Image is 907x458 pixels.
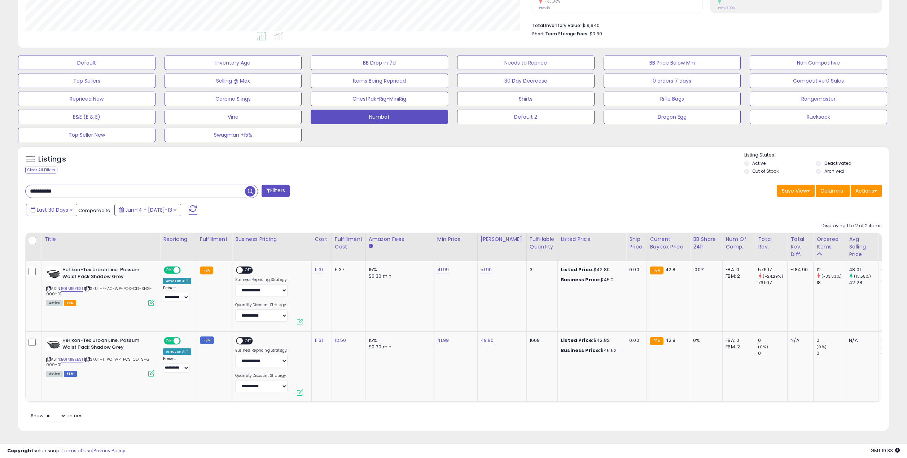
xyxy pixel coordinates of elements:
[114,204,181,216] button: Jun-14 - [DATE]-13
[590,30,602,37] span: $0.60
[665,266,676,273] span: 42.8
[235,373,288,378] label: Quantity Discount Strategy:
[61,356,83,362] a: B01M1BZES1
[726,337,749,344] div: FBA: 0
[750,92,887,106] button: Rangemaster
[849,235,875,258] div: Avg Selling Price
[7,448,125,454] div: seller snap | |
[243,267,254,273] span: OFF
[824,160,851,166] label: Deactivated
[481,266,492,273] a: 51.90
[165,110,302,124] button: Vine
[820,187,843,194] span: Columns
[369,235,431,243] div: Amazon Fees
[93,447,125,454] a: Privacy Policy
[62,267,150,282] b: Helikon-Tex Urban Line, Possum Waist Pack Shadow Grey
[750,110,887,124] button: Rucksack
[561,266,593,273] b: Listed Price:
[457,110,595,124] button: Default 2
[200,267,213,274] small: FBA
[758,279,787,286] div: 761.07
[369,267,429,273] div: 15%
[629,337,641,344] div: 0.00
[532,22,581,28] b: Total Inventory Value:
[752,168,779,174] label: Out of Stock
[235,303,288,308] label: Quantity Discount Strategy:
[849,279,878,286] div: 42.28
[38,154,66,164] h5: Listings
[650,235,687,251] div: Current Buybox Price
[604,56,741,70] button: BB Price Below Min
[311,110,448,124] button: Numbat
[315,337,323,344] a: 11.31
[604,74,741,88] button: 0 orders 7 days
[816,337,846,344] div: 0
[369,273,429,279] div: $0.30 min
[200,336,214,344] small: FBM
[163,356,191,373] div: Preset:
[46,267,154,305] div: ASIN:
[629,267,641,273] div: 0.00
[125,206,172,213] span: Jun-14 - [DATE]-13
[790,235,810,258] div: Total Rev. Diff.
[750,74,887,88] button: Competitive 0 Sales
[665,337,676,344] span: 42.8
[849,337,873,344] div: N/A
[532,31,588,37] b: Short Term Storage Fees:
[693,267,717,273] div: 100%
[315,235,329,243] div: Cost
[849,267,878,273] div: 48.01
[46,371,63,377] span: All listings currently available for purchase on Amazon
[335,235,363,251] div: Fulfillment Cost
[180,338,191,344] span: OFF
[335,337,346,344] a: 12.50
[530,267,552,273] div: 3
[18,92,155,106] button: Repriced New
[64,300,76,306] span: FBA
[163,348,191,355] div: Amazon AI *
[165,74,302,88] button: Selling @ Max
[163,235,194,243] div: Repricing
[726,273,749,279] div: FBM: 2
[369,243,373,250] small: Amazon Fees.
[871,447,900,454] span: 2025-08-13 19:33 GMT
[311,56,448,70] button: BB Drop in 7d
[816,267,846,273] div: 12
[62,337,150,352] b: Helikon-Tex Urban Line, Possum Waist Pack Shadow Grey
[44,235,157,243] div: Title
[481,235,523,243] div: [PERSON_NAME]
[165,267,174,273] span: ON
[561,276,600,283] b: Business Price:
[693,235,719,251] div: BB Share 24h.
[758,344,768,350] small: (0%)
[457,74,595,88] button: 30 Day Decrease
[46,356,152,367] span: | SKU: HT-AC-WP-POS-CD-SHG-000-01
[726,344,749,350] div: FBM: 2
[311,74,448,88] button: Items Being Repriced
[530,337,552,344] div: 1668
[18,128,155,142] button: Top Seller New
[369,337,429,344] div: 15%
[726,235,752,251] div: Num of Comp.
[650,337,663,345] small: FBA
[61,286,83,292] a: B01M1BZES1
[532,21,876,29] li: $19,940
[816,279,846,286] div: 18
[758,337,787,344] div: 0
[31,412,83,419] span: Show: entries
[816,350,846,357] div: 0
[481,337,494,344] a: 49.90
[311,92,448,106] button: ChestPak-Rig-MiniRig
[561,337,621,344] div: $42.82
[335,267,360,273] div: 5.37
[46,337,154,376] div: ASIN:
[18,74,155,88] button: Top Sellers
[78,207,111,214] span: Compared to:
[437,266,449,273] a: 41.99
[369,344,429,350] div: $0.30 min
[777,185,815,197] button: Save View
[561,347,621,354] div: $46.62
[821,223,882,229] div: Displaying 1 to 2 of 2 items
[315,266,323,273] a: 11.31
[235,348,288,353] label: Business Repricing Strategy:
